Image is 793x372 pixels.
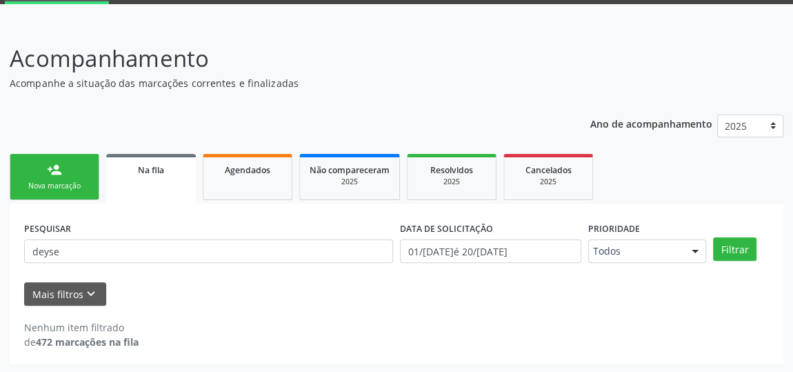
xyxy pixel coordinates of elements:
div: de [24,335,139,349]
span: Cancelados [525,164,572,176]
div: person_add [47,162,62,177]
i: keyboard_arrow_down [83,286,99,302]
button: Filtrar [713,237,756,261]
span: Não compareceram [310,164,390,176]
div: Nenhum item filtrado [24,320,139,335]
span: Todos [593,244,679,258]
input: Selecione um intervalo [400,239,581,263]
label: PESQUISAR [24,218,71,239]
p: Acompanhe a situação das marcações correntes e finalizadas [10,76,551,90]
input: Nome, CNS [24,239,393,263]
p: Ano de acompanhamento [590,115,712,132]
span: Na fila [138,164,164,176]
label: Prioridade [588,218,640,239]
div: Nova marcação [20,181,89,191]
div: 2025 [417,177,486,187]
strong: 472 marcações na fila [36,335,139,349]
button: Mais filtroskeyboard_arrow_down [24,282,106,306]
div: 2025 [310,177,390,187]
div: 2025 [514,177,583,187]
label: DATA DE SOLICITAÇÃO [400,218,493,239]
p: Acompanhamento [10,41,551,76]
span: Agendados [225,164,270,176]
span: Resolvidos [430,164,473,176]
